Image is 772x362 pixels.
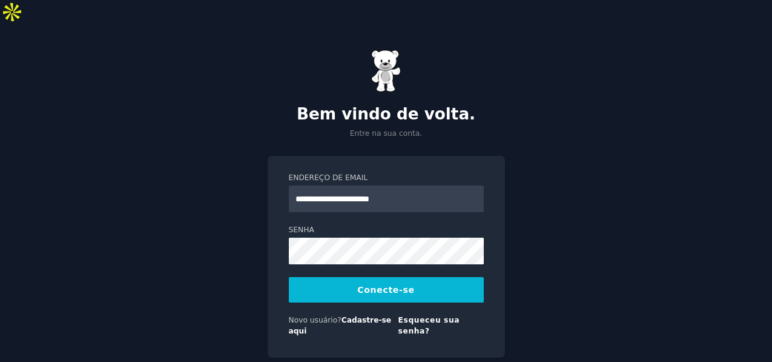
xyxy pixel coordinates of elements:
[297,105,475,123] font: Bem vindo de volta.
[398,316,460,335] a: Esqueceu sua senha?
[371,50,401,92] img: Ursinho de goma
[289,277,484,303] button: Conecte-se
[350,129,422,138] font: Entre na sua conta.
[289,173,368,182] font: Endereço de email
[357,285,414,295] font: Conecte-se
[289,316,341,324] font: Novo usuário?
[289,316,392,335] a: Cadastre-se aqui
[289,226,314,234] font: Senha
